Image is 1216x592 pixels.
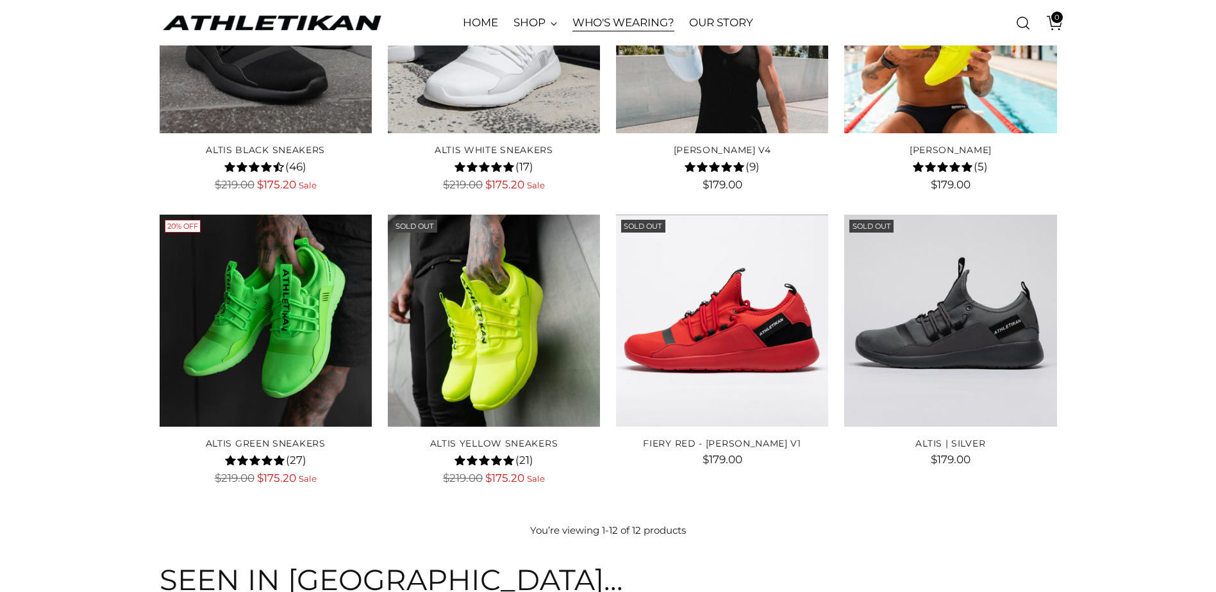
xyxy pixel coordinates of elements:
a: HOME [463,9,498,37]
span: 0 [1051,12,1063,23]
p: You’re viewing 1-12 of 12 products [530,523,686,538]
span: $175.20 [485,472,524,484]
span: $179.00 [931,178,970,191]
a: WHO'S WEARING? [572,9,674,37]
div: 5.0 rating (5 votes) [844,158,1056,175]
a: ALTIS Green Sneakers [206,438,326,449]
span: $179.00 [931,453,970,466]
a: OUR STORY [689,9,753,37]
span: $175.20 [485,178,524,191]
span: $175.20 [257,178,296,191]
div: 4.4 rating (46 votes) [160,158,372,175]
span: $179.00 [703,453,742,466]
span: (17) [515,159,533,176]
span: $219.00 [443,178,483,191]
a: ALTIS Yellow Sneakers [430,438,558,449]
span: Sale [299,180,317,190]
span: Sale [527,180,545,190]
div: 4.8 rating (9 votes) [616,158,828,175]
a: ATHLETIKAN [160,13,384,33]
span: Sale [527,473,545,484]
a: FIERY RED - [PERSON_NAME] V1 [643,438,801,449]
span: (21) [515,452,533,469]
span: (9) [745,159,760,176]
a: Open cart modal [1037,10,1063,36]
img: FIERY RED - MICHELLE WATERSON V1 [616,215,828,427]
a: [PERSON_NAME] [910,144,992,156]
a: ALTIS White Sneakers [435,144,553,156]
img: ALTIS Green Sneakers [160,215,372,427]
a: SHOP [513,9,557,37]
a: Open search modal [1010,10,1036,36]
span: $175.20 [257,472,296,484]
img: ALTIS | SILVER [844,215,1056,427]
span: $219.00 [215,178,254,191]
div: 4.8 rating (17 votes) [388,158,600,175]
div: 4.9 rating (27 votes) [160,452,372,468]
span: Sale [299,473,317,484]
div: 4.6 rating (21 votes) [388,452,600,468]
img: ALTIS Yellow Sneakers [388,215,600,427]
span: $219.00 [215,472,254,484]
span: $179.00 [703,178,742,191]
span: (46) [285,159,306,176]
span: (5) [974,159,988,176]
span: (27) [286,452,306,469]
a: [PERSON_NAME] V4 [674,144,771,156]
span: $219.00 [443,472,483,484]
a: ALTIS | SILVER [915,438,985,449]
a: ALTIS Black Sneakers [206,144,325,156]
